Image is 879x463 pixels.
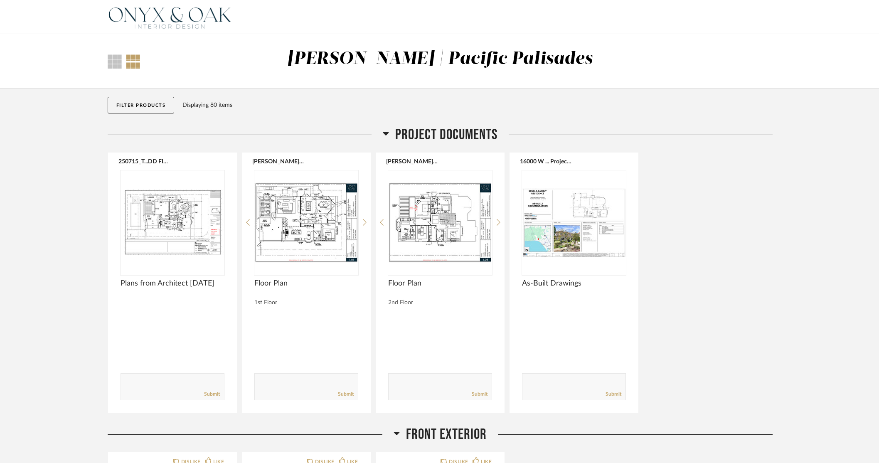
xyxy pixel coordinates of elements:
span: Project Documents [395,126,497,144]
div: 1st Floor [254,299,358,306]
a: Submit [204,391,220,398]
span: As-Built Drawings [522,279,626,288]
img: undefined [522,170,626,274]
span: Plans from Architect [DATE] [121,279,224,288]
img: undefined [121,170,224,274]
img: undefined [254,170,358,274]
button: Filter Products [108,97,175,113]
button: [PERSON_NAME] Residence 8.pdf [386,158,438,165]
button: [PERSON_NAME] Residence 1.pdf [252,158,304,165]
img: 08ecf60b-2490-4d88-a620-7ab89e40e421.png [108,0,232,34]
div: [PERSON_NAME] | Pacific Palisades [287,50,593,68]
div: Displaying 80 items [182,101,768,110]
button: 250715_T...DD FINAL.pdf [118,158,170,165]
a: Submit [472,391,488,398]
div: 2nd Floor [388,299,492,306]
a: Submit [606,391,621,398]
span: Floor Plan [254,279,358,288]
img: undefined [388,170,492,274]
span: Floor Plan [388,279,492,288]
a: Submit [338,391,354,398]
span: Front Exterior [406,426,487,443]
button: 16000 W ... Project.pdf [520,158,572,165]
